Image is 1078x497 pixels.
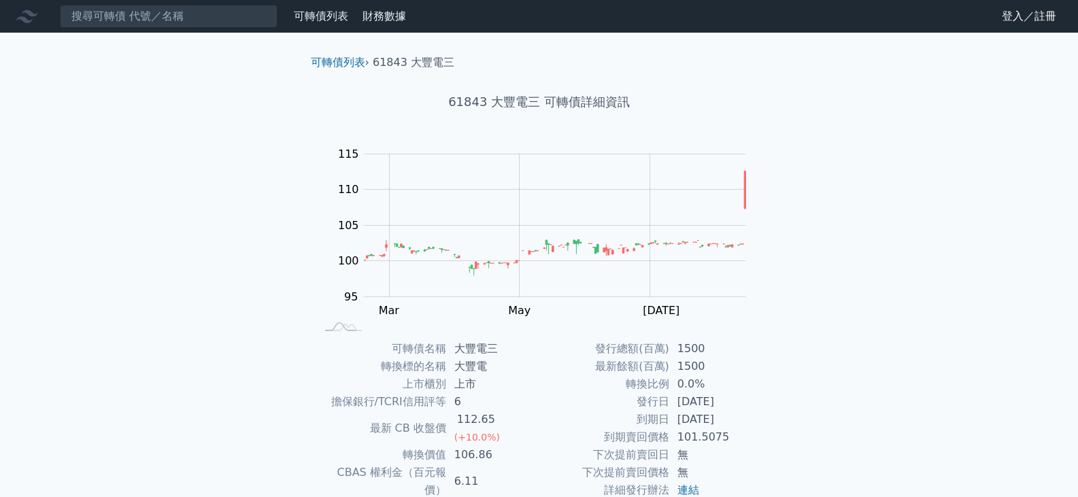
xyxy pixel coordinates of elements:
[364,171,745,276] g: Series
[316,393,446,411] td: 擔保銀行/TCRI信用評等
[454,411,498,428] div: 112.65
[316,358,446,375] td: 轉換標的名稱
[669,393,762,411] td: [DATE]
[344,290,358,303] tspan: 95
[300,92,779,112] h1: 61843 大豐電三 可轉債詳細資訊
[677,483,699,496] a: 連結
[454,432,500,443] span: (+10.0%)
[316,340,446,358] td: 可轉債名稱
[669,340,762,358] td: 1500
[643,304,679,317] tspan: [DATE]
[373,54,454,71] li: 61843 大豐電三
[446,375,539,393] td: 上市
[316,446,446,464] td: 轉換價值
[669,464,762,481] td: 無
[338,219,359,232] tspan: 105
[316,375,446,393] td: 上市櫃別
[363,10,406,22] a: 財務數據
[338,183,359,196] tspan: 110
[539,446,669,464] td: 下次提前賣回日
[60,5,277,28] input: 搜尋可轉債 代號／名稱
[539,358,669,375] td: 最新餘額(百萬)
[446,340,539,358] td: 大豐電三
[669,358,762,375] td: 1500
[539,411,669,428] td: 到期日
[338,254,359,267] tspan: 100
[446,446,539,464] td: 106.86
[539,375,669,393] td: 轉換比例
[331,148,767,317] g: Chart
[669,446,762,464] td: 無
[338,148,359,160] tspan: 115
[539,428,669,446] td: 到期賣回價格
[446,393,539,411] td: 6
[379,304,400,317] tspan: Mar
[669,375,762,393] td: 0.0%
[669,428,762,446] td: 101.5075
[539,340,669,358] td: 發行總額(百萬)
[311,54,369,71] li: ›
[539,464,669,481] td: 下次提前賣回價格
[294,10,348,22] a: 可轉債列表
[316,411,446,446] td: 最新 CB 收盤價
[539,393,669,411] td: 發行日
[508,304,530,317] tspan: May
[311,56,365,69] a: 可轉債列表
[669,411,762,428] td: [DATE]
[446,358,539,375] td: 大豐電
[991,5,1067,27] a: 登入／註冊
